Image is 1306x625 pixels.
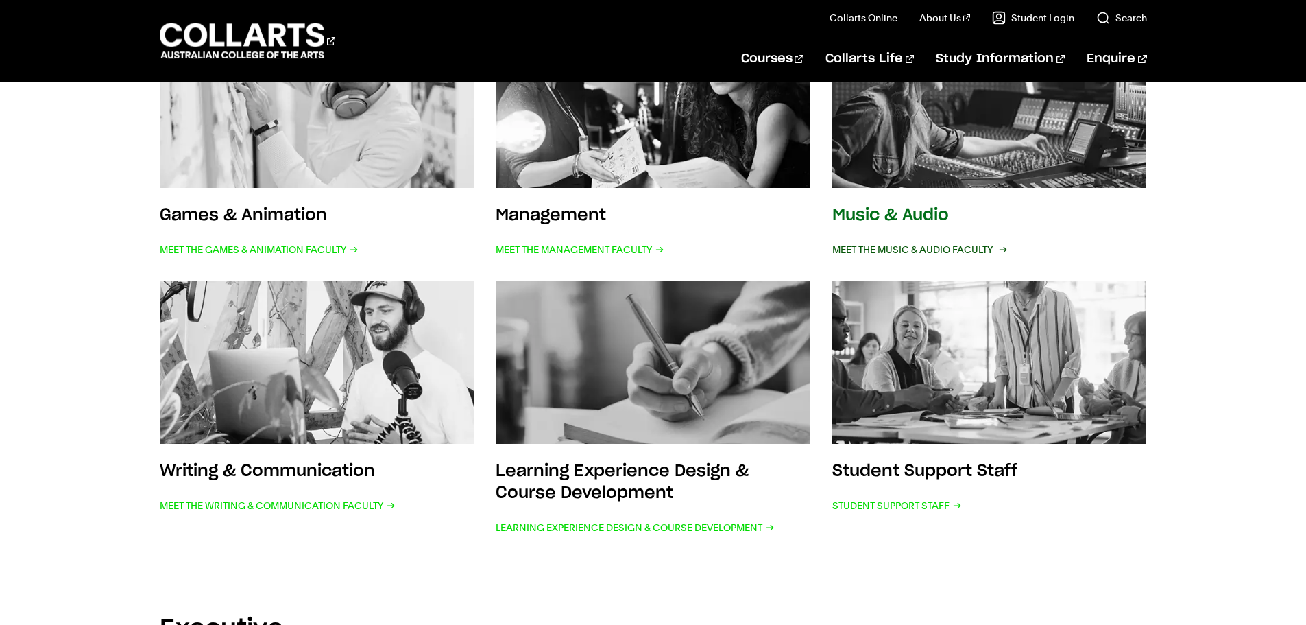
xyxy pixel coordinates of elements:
a: Student Support Staff Student Support Staff [832,281,1147,538]
span: Student Support Staff [832,496,962,515]
h3: Writing & Communication [160,463,375,480]
a: Music & Audio Meet the Music & Audio Faculty [832,25,1147,259]
a: Search [1096,11,1147,25]
a: Collarts Life [825,36,914,82]
div: Go to homepage [160,21,335,60]
a: Collarts Online [830,11,897,25]
a: Games & Animation Meet the Games & Animation Faculty [160,25,474,259]
a: Learning Experience Design & Course Development Learning Experience Design & Course Development [496,281,810,538]
span: Meet the Music & Audio Faculty [832,240,1005,259]
h3: Learning Experience Design & Course Development [496,463,749,502]
span: Meet the Writing & Communication Faculty [160,496,396,515]
h3: Games & Animation [160,207,327,224]
span: Meet the Games & Animation Faculty [160,240,359,259]
a: Writing & Communication Meet the Writing & Communication Faculty [160,281,474,538]
a: Enquire [1087,36,1146,82]
h3: Music & Audio [832,207,949,224]
a: Management Meet the Management Faculty [496,25,810,259]
h3: Student Support Staff [832,463,1017,480]
span: Meet the Management Faculty [496,240,664,259]
span: Learning Experience Design & Course Development [496,518,775,537]
h3: Management [496,207,606,224]
a: Student Login [992,11,1074,25]
a: About Us [919,11,970,25]
a: Study Information [936,36,1065,82]
a: Courses [741,36,803,82]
